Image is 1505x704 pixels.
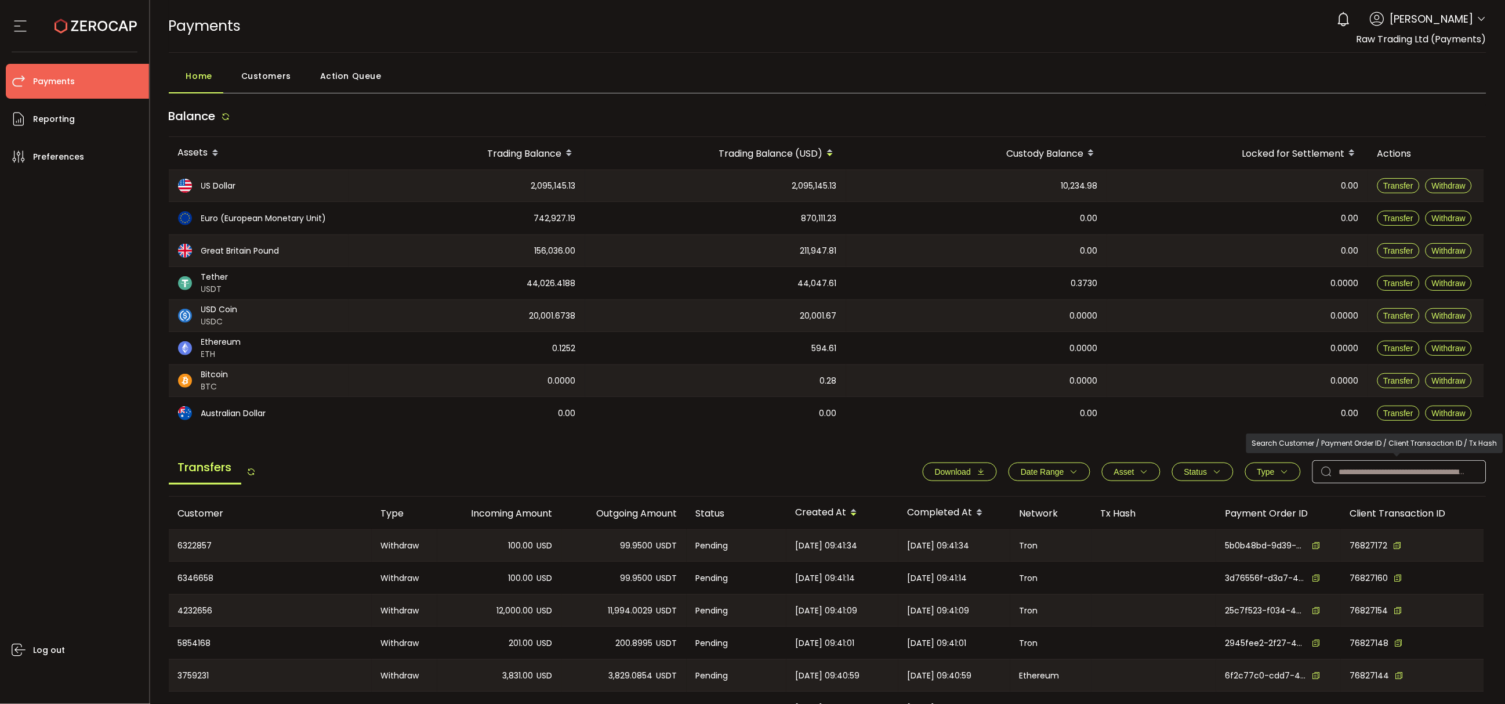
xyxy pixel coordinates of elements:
[562,507,687,520] div: Outgoing Amount
[1091,507,1216,520] div: Tx Hash
[792,179,837,193] span: 2,095,145.13
[169,16,241,36] span: Payments
[923,463,997,481] button: Download
[372,660,437,691] div: Withdraw
[696,572,728,585] span: Pending
[537,539,553,553] span: USD
[169,660,372,691] div: 3759231
[1377,308,1420,323] button: Transfer
[1070,374,1098,388] span: 0.0000
[178,276,192,290] img: usdt_portfolio.svg
[178,211,192,225] img: eur_portfolio.svg
[1390,11,1474,27] span: [PERSON_NAME]
[1432,311,1466,320] span: Withdraw
[657,572,677,585] span: USDT
[169,143,349,163] div: Assets
[796,604,858,618] span: [DATE] 09:41:09
[33,73,75,90] span: Payments
[241,64,291,88] span: Customers
[169,595,372,626] div: 4232656
[1010,507,1091,520] div: Network
[1377,178,1420,193] button: Transfer
[527,277,576,290] span: 44,026.4188
[1350,572,1388,584] span: 76827160
[201,381,229,393] span: BTC
[178,374,192,388] img: btc_portfolio.svg
[800,309,837,323] span: 20,001.67
[537,572,553,585] span: USD
[1009,463,1090,481] button: Date Range
[349,143,585,163] div: Trading Balance
[169,108,216,124] span: Balance
[1426,406,1472,421] button: Withdraw
[1384,409,1414,418] span: Transfer
[509,572,534,585] span: 100.00
[169,562,372,594] div: 6346658
[657,604,677,618] span: USDT
[608,604,653,618] span: 11,994.0029
[1341,244,1359,258] span: 0.00
[908,637,967,650] span: [DATE] 09:41:01
[509,539,534,553] span: 100.00
[1216,507,1341,520] div: Payment Order ID
[1432,409,1466,418] span: Withdraw
[1432,376,1466,385] span: Withdraw
[1010,530,1091,561] div: Tron
[1114,467,1134,476] span: Asset
[1071,277,1098,290] span: 0.3730
[657,637,677,650] span: USDT
[1384,246,1414,255] span: Transfer
[800,244,837,258] span: 211,947.81
[1350,670,1390,682] span: 76827144
[1341,407,1359,420] span: 0.00
[898,503,1010,523] div: Completed At
[786,503,898,523] div: Created At
[1225,540,1307,552] span: 5b0b48bd-9d39-42e0-b474-37e5aa78e7da
[657,669,677,683] span: USDT
[1426,211,1472,226] button: Withdraw
[178,341,192,355] img: eth_portfolio.svg
[1107,143,1368,163] div: Locked for Settlement
[609,669,653,683] span: 3,829.0854
[169,452,241,485] span: Transfers
[1432,279,1466,288] span: Withdraw
[201,348,241,360] span: ETH
[1010,595,1091,626] div: Tron
[1341,179,1359,193] span: 0.00
[796,572,855,585] span: [DATE] 09:41:14
[437,507,562,520] div: Incoming Amount
[908,669,972,683] span: [DATE] 09:40:59
[1341,212,1359,225] span: 0.00
[1245,463,1301,481] button: Type
[1368,147,1484,160] div: Actions
[908,539,970,553] span: [DATE] 09:41:34
[535,244,576,258] span: 156,036.00
[201,180,236,192] span: US Dollar
[1384,214,1414,223] span: Transfer
[1426,373,1472,388] button: Withdraw
[537,669,553,683] span: USD
[178,244,192,258] img: gbp_portfolio.svg
[1246,434,1503,453] div: Search Customer / Payment Order ID / Client Transaction ID / Tx Hash
[1010,562,1091,594] div: Tron
[621,539,653,553] span: 99.9500
[1377,211,1420,226] button: Transfer
[657,539,677,553] span: USDT
[1080,212,1098,225] span: 0.00
[1070,342,1098,355] span: 0.0000
[696,539,728,553] span: Pending
[621,572,653,585] span: 99.9500
[372,530,437,561] div: Withdraw
[1331,374,1359,388] span: 0.0000
[503,669,534,683] span: 3,831.00
[1377,406,1420,421] button: Transfer
[169,627,372,659] div: 5854168
[1384,279,1414,288] span: Transfer
[1350,540,1388,552] span: 76827172
[1370,579,1505,704] iframe: Chat Widget
[537,604,553,618] span: USD
[1061,179,1098,193] span: 10,234.98
[1426,243,1472,258] button: Withdraw
[696,669,728,683] span: Pending
[201,304,238,316] span: USD Coin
